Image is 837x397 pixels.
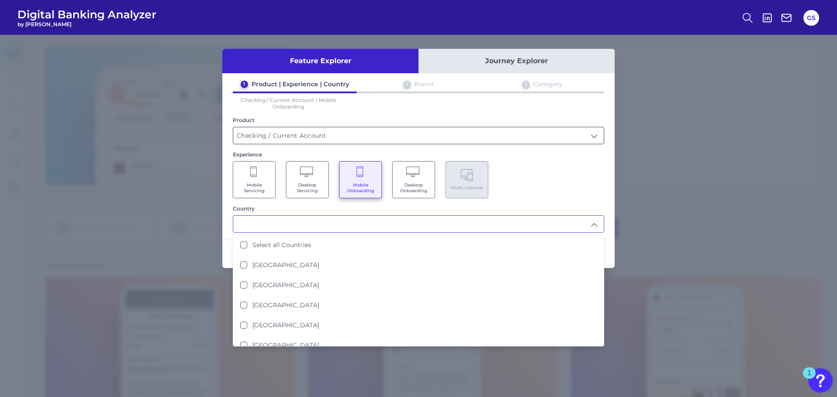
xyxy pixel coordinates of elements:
[522,81,530,88] div: 3
[533,80,562,88] div: Category
[241,81,248,88] div: 1
[252,241,311,249] label: Select all Countries
[414,80,434,88] div: Brand
[252,80,349,88] div: Product | Experience | Country
[286,161,329,198] button: Desktop Servicing
[222,49,418,73] button: Feature Explorer
[392,161,435,198] button: Desktop Onboarding
[339,161,382,198] button: Mobile Onboarding
[808,368,833,393] button: Open Resource Center, 1 new notification
[803,10,819,26] button: GS
[17,8,157,21] span: Digital Banking Analyzer
[17,21,157,27] span: by [PERSON_NAME]
[397,182,430,193] span: Desktop Onboarding
[252,261,319,269] label: [GEOGRAPHIC_DATA]
[451,185,483,190] span: Multi-channel
[807,373,811,384] div: 1
[403,81,411,88] div: 2
[344,182,377,193] span: Mobile Onboarding
[446,161,488,198] button: Multi-channel
[233,161,276,198] button: Mobile Servicing
[233,97,344,110] p: Checking / Current Account | Mobile Onboarding
[238,182,271,193] span: Mobile Servicing
[418,49,615,73] button: Journey Explorer
[233,205,604,212] div: Country
[291,182,324,193] span: Desktop Servicing
[233,151,604,158] div: Experience
[233,117,604,123] div: Product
